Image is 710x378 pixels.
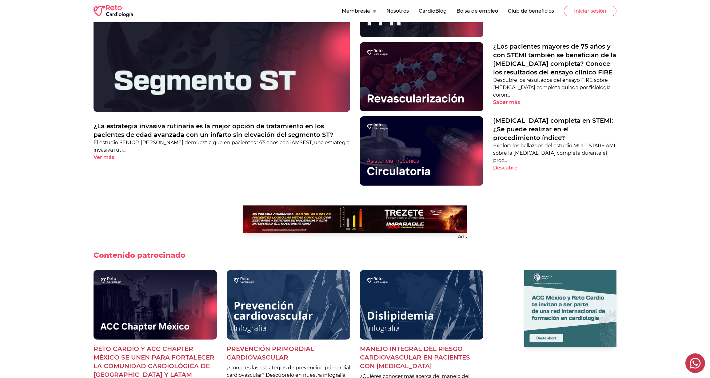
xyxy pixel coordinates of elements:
img: Ad - web | home | side | acc 2025 | 2025-08-28 | 1 [524,270,616,347]
button: Bolsa de empleo [457,7,498,15]
a: ¿La estrategia invasiva rutinaria es la mejor opción de tratamiento en los pacientes de edad avan... [94,122,350,139]
button: Membresía [342,7,377,15]
a: Saber más [493,99,616,106]
img: RETO Cardio Logo [94,5,133,17]
p: Ver más [94,154,114,161]
a: Ver más [94,154,350,161]
img: ¿Los pacientes mayores de 75 años y con STEMI también se benefician de la revascularización compl... [360,42,483,112]
h2: Contenido patrocinado [94,250,185,260]
a: [MEDICAL_DATA] completa en STEMI: ¿Se puede realizar en el procedimiento índice? [493,116,616,142]
button: Saber más [493,99,531,106]
img: Prevención primordial cardiovascular [227,270,350,340]
img: Reto Cardio y ACC Chapter México se unen para fortalecer la comunidad cardiológica de México y LATAM [94,270,217,340]
p: Saber más [493,99,520,106]
p: Descubre [493,164,517,172]
img: Revascularización completa en STEMI: ¿Se puede realizar en el procedimiento índice? [360,116,483,186]
p: Descubre los resultados del ensayo FIRE sobre [MEDICAL_DATA] completa guiada por fisiología coron... [493,77,616,99]
button: Club de beneficios [508,7,554,15]
button: Nosotros [386,7,409,15]
button: Ver más [94,154,125,161]
img: Ad - web | home | banner | trezete | 2025-07-24 | 1 [243,205,467,233]
button: Iniciar sesión [564,6,616,16]
img: Manejo integral del riesgo cardiovascular en pacientes con dislipidemia [360,270,483,340]
p: El estudio SENIOR-[PERSON_NAME] demuestra que en pacientes ≥75 años con IAMSEST, una estrategia i... [94,139,350,154]
a: Descubre [493,164,616,172]
p: Manejo integral del riesgo cardiovascular en pacientes con [MEDICAL_DATA] [360,344,483,370]
button: CardioBlog [419,7,447,15]
p: Ads [243,233,467,241]
p: Explora los hallazgos del estudio MULTISTARS AMI sobre la [MEDICAL_DATA] completa durante el proc... [493,142,616,164]
button: Descubre [493,164,528,172]
p: Prevención primordial cardiovascular [227,344,350,362]
a: ¿Los pacientes mayores de 75 años y con STEMI también se benefician de la [MEDICAL_DATA] completa... [493,42,616,77]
